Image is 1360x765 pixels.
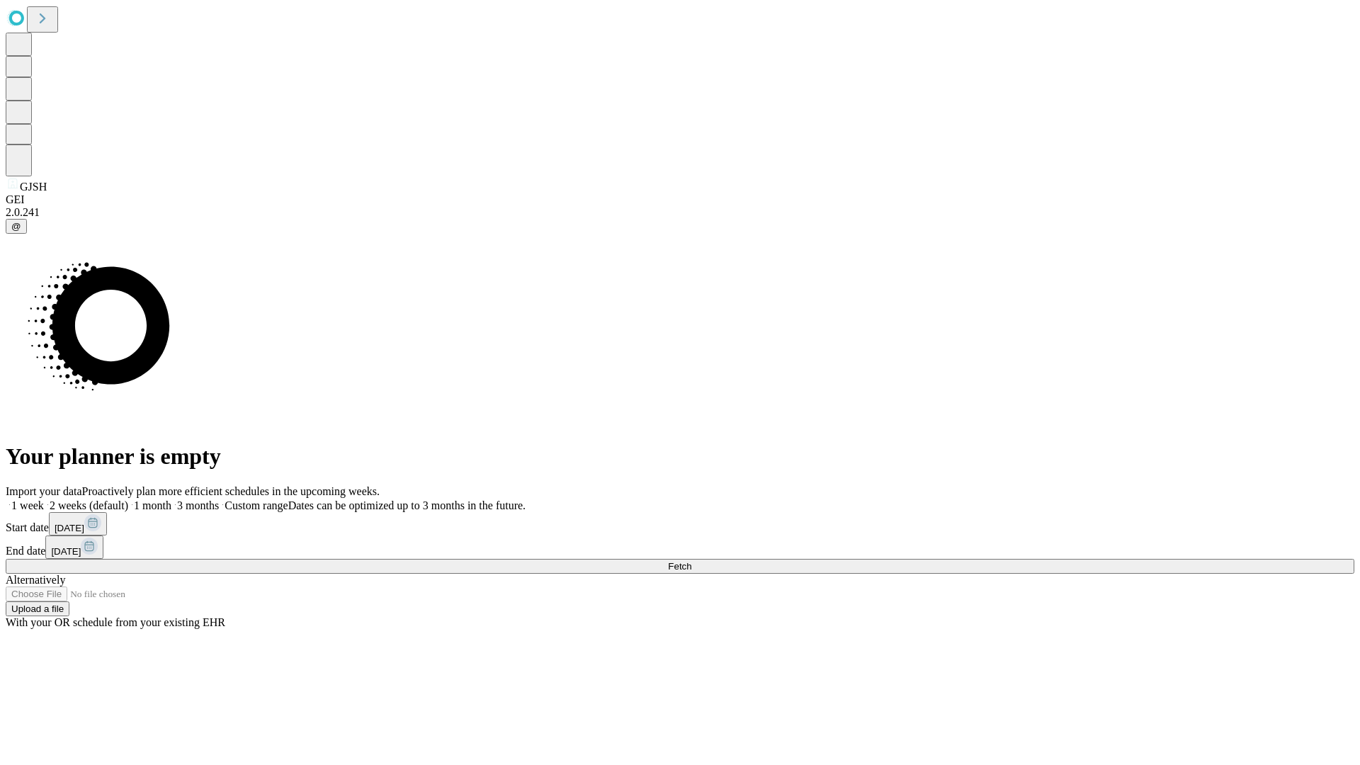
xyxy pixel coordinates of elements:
span: [DATE] [51,546,81,557]
h1: Your planner is empty [6,443,1354,470]
span: With your OR schedule from your existing EHR [6,616,225,628]
button: [DATE] [49,512,107,535]
span: GJSH [20,181,47,193]
span: Alternatively [6,574,65,586]
button: Fetch [6,559,1354,574]
div: End date [6,535,1354,559]
span: Fetch [668,561,691,572]
div: Start date [6,512,1354,535]
span: Import your data [6,485,82,497]
div: 2.0.241 [6,206,1354,219]
span: 1 week [11,499,44,511]
button: @ [6,219,27,234]
span: 2 weeks (default) [50,499,128,511]
button: [DATE] [45,535,103,559]
span: [DATE] [55,523,84,533]
span: Proactively plan more efficient schedules in the upcoming weeks. [82,485,380,497]
span: Dates can be optimized up to 3 months in the future. [288,499,526,511]
div: GEI [6,193,1354,206]
span: @ [11,221,21,232]
span: 3 months [177,499,219,511]
span: Custom range [225,499,288,511]
span: 1 month [134,499,171,511]
button: Upload a file [6,601,69,616]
